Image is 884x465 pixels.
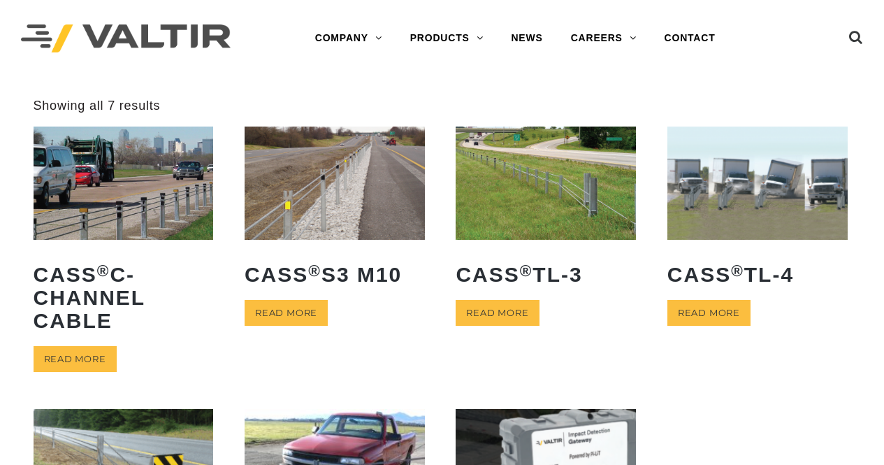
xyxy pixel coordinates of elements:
a: CASS®TL-3 [456,127,636,296]
a: CAREERS [557,24,651,52]
a: CASS®TL-4 [667,127,848,296]
a: Read more about “CASS® TL-4” [667,300,751,326]
h2: CASS S3 M10 [245,252,425,296]
img: Valtir [21,24,231,53]
sup: ® [731,262,744,280]
a: Read more about “CASS® C-Channel Cable” [34,346,117,372]
a: Read more about “CASS® S3 M10” [245,300,328,326]
a: PRODUCTS [396,24,498,52]
a: CONTACT [651,24,730,52]
h2: CASS TL-4 [667,252,848,296]
a: CASS®C-Channel Cable [34,127,214,342]
h2: CASS TL-3 [456,252,636,296]
sup: ® [308,262,321,280]
a: Read more about “CASS® TL-3” [456,300,539,326]
a: CASS®S3 M10 [245,127,425,296]
a: COMPANY [301,24,396,52]
a: NEWS [497,24,556,52]
p: Showing all 7 results [34,98,161,114]
h2: CASS C-Channel Cable [34,252,214,343]
sup: ® [520,262,533,280]
sup: ® [97,262,110,280]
